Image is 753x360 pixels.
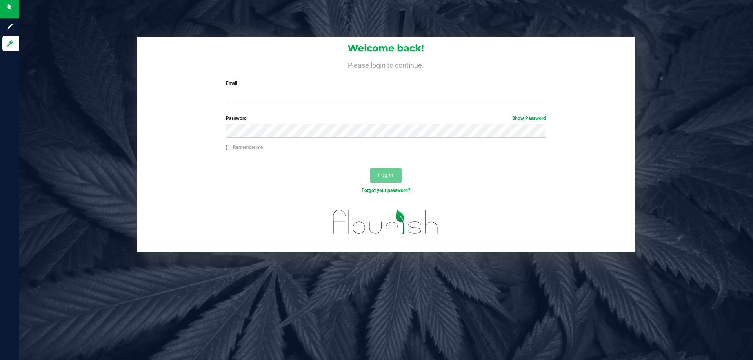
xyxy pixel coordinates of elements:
[6,23,14,31] inline-svg: Sign up
[137,60,635,69] h4: Please login to continue.
[362,188,410,193] a: Forgot your password?
[226,116,247,121] span: Password
[226,144,263,151] label: Remember me
[512,116,546,121] a: Show Password
[226,80,546,87] label: Email
[6,40,14,47] inline-svg: Log in
[226,145,231,150] input: Remember me
[324,202,448,242] img: flourish_logo.svg
[137,43,635,53] h1: Welcome back!
[378,172,393,178] span: Log In
[370,168,402,183] button: Log In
